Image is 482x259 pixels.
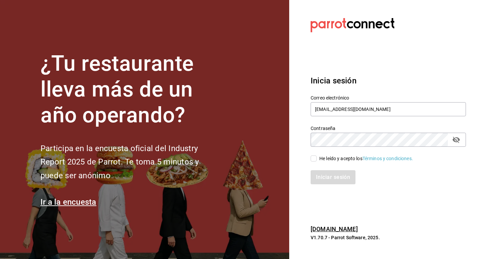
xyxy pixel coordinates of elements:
input: Ingresa tu correo electrónico [311,102,466,116]
a: Términos y condiciones. [363,156,413,161]
h1: ¿Tu restaurante lleva más de un año operando? [41,51,221,128]
p: V1.70.7 - Parrot Software, 2025. [311,234,466,241]
h2: Participa en la encuesta oficial del Industry Report 2025 de Parrot. Te toma 5 minutos y puede se... [41,142,221,183]
label: Contraseña [311,126,466,131]
label: Correo electrónico [311,95,466,100]
a: [DOMAIN_NAME] [311,225,358,233]
button: passwordField [451,134,462,145]
h3: Inicia sesión [311,75,466,87]
div: He leído y acepto los [319,155,413,162]
a: Ir a la encuesta [41,197,96,207]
